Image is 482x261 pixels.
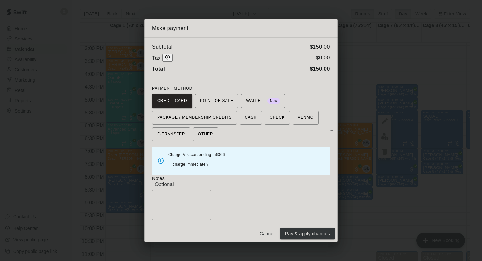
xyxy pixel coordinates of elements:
[200,96,233,106] span: POINT OF SALE
[310,43,330,51] h6: $ 150.00
[198,129,213,139] span: OTHER
[152,176,165,181] label: Notes
[173,162,208,166] span: charge immediately
[257,228,277,240] button: Cancel
[195,94,238,108] button: POINT OF SALE
[152,86,192,91] span: PAYMENT METHOD
[246,96,280,106] span: WALLET
[193,127,218,141] button: OTHER
[265,111,290,125] button: CHECK
[298,113,313,123] span: VENMO
[152,43,173,51] h6: Subtotal
[144,19,338,38] h2: Make payment
[293,111,319,125] button: VENMO
[152,94,192,108] button: CREDIT CARD
[152,111,237,125] button: PACKAGE / MEMBERSHIP CREDITS
[270,113,285,123] span: CHECK
[280,228,335,240] button: Pay & apply changes
[157,113,232,123] span: PACKAGE / MEMBERSHIP CREDITS
[168,152,225,157] span: Charge Visa card ending in 6066
[267,97,280,105] span: New
[152,182,177,187] span: Optional
[245,113,257,123] span: CASH
[152,66,165,72] b: Total
[152,54,173,62] h6: Tax
[152,127,190,141] button: E-TRANSFER
[316,54,330,62] h6: $ 0.00
[310,66,330,72] b: $ 150.00
[157,129,185,139] span: E-TRANSFER
[241,94,285,108] button: WALLET New
[157,96,187,106] span: CREDIT CARD
[240,111,262,125] button: CASH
